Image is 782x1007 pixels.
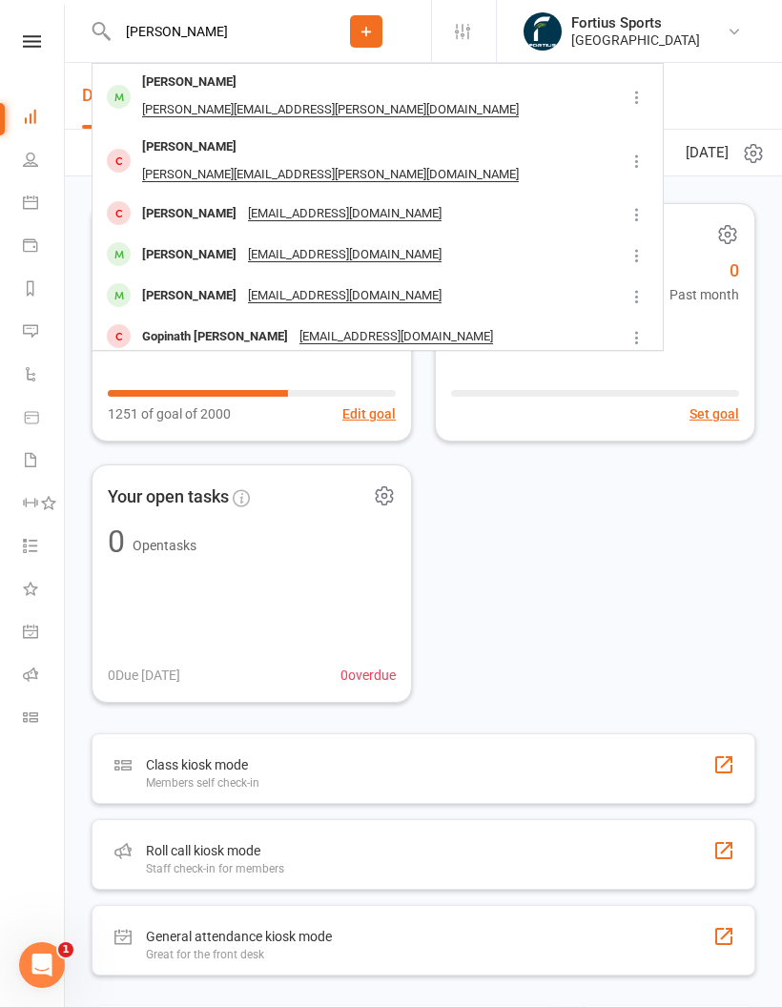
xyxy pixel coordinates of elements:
a: People [23,140,66,183]
span: Your open tasks [108,483,229,511]
a: What's New [23,569,66,612]
div: Staff check-in for members [146,862,284,875]
a: Dashboard [82,63,165,129]
span: Past month [669,284,739,305]
button: Set goal [689,403,739,424]
input: Search... [112,18,301,45]
span: 0 [669,257,739,285]
a: Reports [23,269,66,312]
a: Product Sales [23,398,66,441]
div: Roll call kiosk mode [146,839,284,862]
span: 1251 of goal of 2000 [108,403,231,424]
div: [PERSON_NAME] [136,241,242,269]
iframe: Intercom live chat [19,942,65,988]
span: 0 overdue [340,665,396,686]
div: [PERSON_NAME] [136,282,242,310]
div: [PERSON_NAME] [136,134,242,161]
div: Gopinath [PERSON_NAME] [136,323,294,351]
span: 1 [58,942,73,957]
button: Edit goal [342,403,396,424]
div: [PERSON_NAME] [136,69,242,96]
a: Calendar [23,183,66,226]
div: Great for the front desk [146,948,332,961]
div: Members self check-in [146,776,259,790]
a: Class kiosk mode [23,698,66,741]
a: Dashboard [23,97,66,140]
span: [DATE] [686,141,729,164]
a: General attendance kiosk mode [23,612,66,655]
div: Fortius Sports [571,14,700,31]
a: Roll call kiosk mode [23,655,66,698]
div: 0 [108,526,125,557]
div: General attendance kiosk mode [146,925,332,948]
a: Payments [23,226,66,269]
div: [PERSON_NAME] [136,200,242,228]
span: 0 Due [DATE] [108,665,180,686]
img: thumb_image1743802567.png [524,12,562,51]
div: [GEOGRAPHIC_DATA] [571,31,700,49]
div: Class kiosk mode [146,753,259,776]
span: Open tasks [133,538,196,553]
